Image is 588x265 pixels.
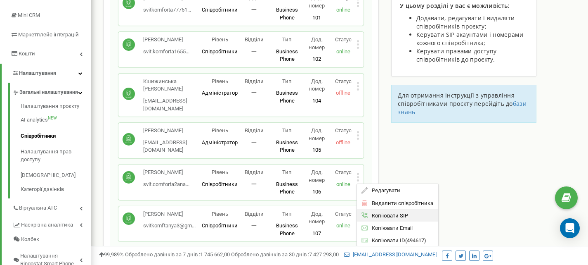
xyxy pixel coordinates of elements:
[309,36,325,50] span: Дод. номер
[336,181,350,187] span: online
[143,78,202,93] p: Кшижинська [PERSON_NAME]
[143,139,202,154] p: [EMAIL_ADDRESS][DOMAIN_NAME]
[19,88,78,96] span: Загальні налаштування
[99,251,124,258] span: 99,989%
[143,127,202,135] p: [PERSON_NAME]
[212,211,228,217] span: Рівень
[200,251,230,258] u: 1 745 662,00
[143,7,191,13] span: svitkomforta77751...
[368,201,433,206] span: Видалити співробітника
[336,90,350,96] span: offline
[309,211,325,225] span: Дод. номер
[282,169,292,175] span: Тип
[304,146,330,154] p: 105
[335,127,352,134] span: Статус
[309,78,325,92] span: Дод. номер
[309,127,325,141] span: Дод. номер
[335,36,352,43] span: Статус
[304,188,330,196] p: 106
[12,232,91,247] a: Колбек
[251,181,257,187] span: 一
[143,210,196,218] p: [PERSON_NAME]
[19,204,57,212] span: Віртуальна АТС
[400,2,510,10] span: У цьому розділі у вас є можливість:
[336,7,350,13] span: online
[251,139,257,146] span: 一
[304,230,330,238] p: 107
[335,78,352,84] span: Статус
[357,234,438,246] div: ( 494617 )
[276,7,298,21] span: Business Phone
[143,98,187,112] span: [EMAIL_ADDRESS][DOMAIN_NAME]
[245,78,264,84] span: Відділи
[212,36,228,43] span: Рівень
[21,221,73,229] span: Наскрізна аналітика
[245,169,264,175] span: Відділи
[309,251,339,258] u: 7 427 293,00
[245,127,264,134] span: Відділи
[251,7,257,13] span: 一
[368,225,413,231] span: Копіювати Email
[335,211,352,217] span: Статус
[19,70,56,76] span: Налаштування
[202,139,238,146] span: Адміністратор
[276,181,298,195] span: Business Phone
[231,251,339,258] span: Оброблено дзвінків за 30 днів :
[245,211,264,217] span: Відділи
[368,213,408,218] span: Копіювати SIP
[143,48,189,55] span: svit.komforta1655...
[398,100,527,116] a: бази знань
[344,251,437,258] a: [EMAIL_ADDRESS][DOMAIN_NAME]
[276,222,298,236] span: Business Phone
[336,222,350,229] span: online
[304,14,330,22] p: 101
[212,78,228,84] span: Рівень
[212,169,228,175] span: Рівень
[282,36,292,43] span: Тип
[21,167,91,184] a: [DEMOGRAPHIC_DATA]
[202,7,238,13] span: Співробітники
[212,127,228,134] span: Рівень
[21,144,91,167] a: Налаштування прав доступу
[18,31,79,38] span: Маркетплейс інтеграцій
[251,48,257,55] span: 一
[336,139,350,146] span: offline
[143,36,189,44] p: [PERSON_NAME]
[143,181,189,187] span: svit.comforta2ana...
[202,48,238,55] span: Співробітники
[125,251,230,258] span: Оброблено дзвінків за 7 днів :
[12,83,91,100] a: Загальні налаштування
[282,211,292,217] span: Тип
[335,169,352,175] span: Статус
[416,14,515,30] span: Додавати, редагувати і видаляти співробітників проєкту;
[304,55,330,63] p: 102
[202,181,238,187] span: Співробітники
[202,90,238,96] span: Адміністратор
[251,90,257,96] span: 一
[560,218,580,238] div: Open Intercom Messenger
[18,12,40,18] span: Mini CRM
[282,127,292,134] span: Тип
[19,50,35,57] span: Кошти
[251,222,257,229] span: 一
[245,36,264,43] span: Відділи
[21,112,91,128] a: AI analyticsNEW
[416,47,496,63] span: Керувати правами доступу співробітників до проєкту.
[398,91,515,107] span: Для отримання інструкції з управління співробітниками проєкту перейдіть до
[416,31,523,47] span: Керувати SIP акаунтами і номерами кожного співробітника;
[12,215,91,232] a: Наскрізна аналітика
[21,128,91,144] a: Співробітники
[21,184,91,193] a: Категорії дзвінків
[309,169,325,183] span: Дод. номер
[304,97,330,105] p: 104
[21,103,91,112] a: Налаштування проєкту
[2,64,91,83] a: Налаштування
[368,238,405,243] span: Копіювати ID
[336,48,350,55] span: online
[276,139,298,153] span: Business Phone
[143,169,189,177] p: [PERSON_NAME]
[368,188,400,193] span: Редагувати
[276,90,298,104] span: Business Phone
[143,222,196,229] span: svitkomftanya3@gm...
